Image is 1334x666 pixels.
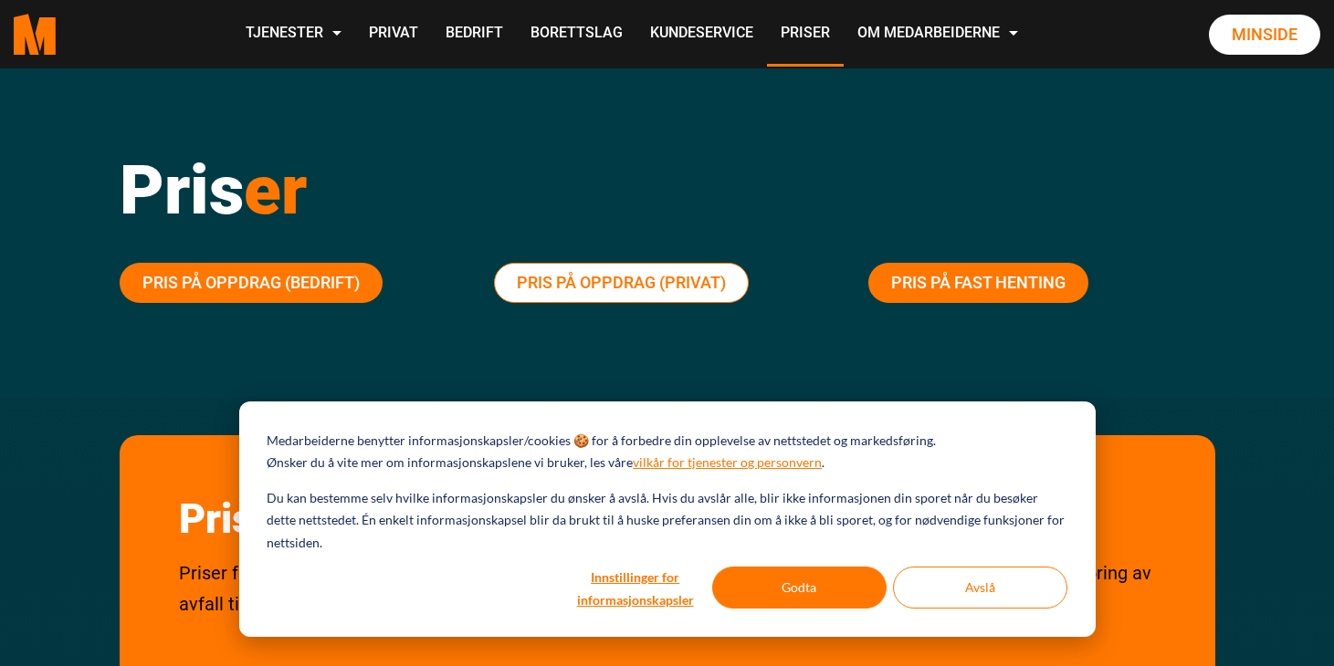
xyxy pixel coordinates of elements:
p: Du kan bestemme selv hvilke informasjonskapsler du ønsker å avslå. Hvis du avslår alle, blir ikke... [267,487,1066,555]
p: Medarbeiderne benytter informasjonskapsler/cookies 🍪 for å forbedre din opplevelse av nettstedet ... [267,430,936,453]
span: Priser for oppdrag innen flytting, rydding av bod, tømming av dødsbo, konkursbo, montering og dem... [179,562,1151,615]
a: Tjenester [232,2,355,67]
p: Ønsker du å vite mer om informasjonskapslene vi bruker, les våre . [267,452,825,474]
a: Om Medarbeiderne [844,2,1032,67]
h2: Priser på [179,494,1156,544]
button: Godta [712,567,887,609]
a: Pris på oppdrag (Privat) [494,263,749,303]
a: Minside [1209,15,1320,55]
a: Pris på fast henting [868,263,1088,303]
a: Priser [767,2,844,67]
a: Bedrift [432,2,517,67]
button: Innstillinger for informasjonskapsler [565,567,706,609]
h1: Pris [120,149,1215,231]
a: vilkår for tjenester og personvern [633,452,822,474]
a: Privat [355,2,432,67]
div: Cookie banner [239,401,1096,637]
span: er [244,150,307,230]
button: Avslå [893,567,1067,609]
a: Pris på oppdrag (Bedrift) [120,263,383,303]
a: Borettslag [517,2,636,67]
a: Kundeservice [636,2,767,67]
